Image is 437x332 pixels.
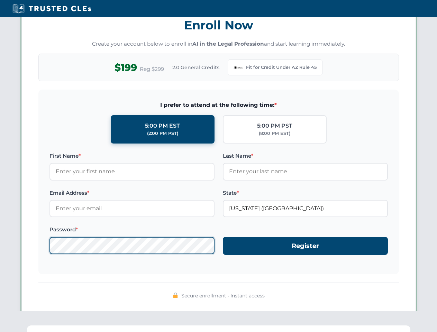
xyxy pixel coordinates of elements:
span: Secure enrollment • Instant access [181,292,265,299]
h3: Enroll Now [38,14,399,36]
span: Reg $299 [140,65,164,73]
label: Last Name [223,152,388,160]
label: First Name [49,152,215,160]
p: Create your account below to enroll in and start learning immediately. [38,40,399,48]
strong: AI in the Legal Profession [192,40,264,47]
label: State [223,189,388,197]
input: Enter your last name [223,163,388,180]
input: Arizona (AZ) [223,200,388,217]
div: 5:00 PM PST [257,121,292,130]
input: Enter your first name [49,163,215,180]
span: I prefer to attend at the following time: [49,101,388,110]
span: Fit for Credit Under AZ Rule 45 [246,64,317,71]
input: Enter your email [49,200,215,217]
button: Register [223,237,388,255]
div: 5:00 PM EST [145,121,180,130]
div: (8:00 PM EST) [259,130,290,137]
img: Arizona Bar [234,63,243,72]
div: (2:00 PM PST) [147,130,178,137]
label: Password [49,225,215,234]
span: 2.0 General Credits [172,64,219,71]
label: Email Address [49,189,215,197]
img: Trusted CLEs [10,3,93,14]
span: $199 [115,60,137,75]
img: 🔒 [173,293,178,298]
